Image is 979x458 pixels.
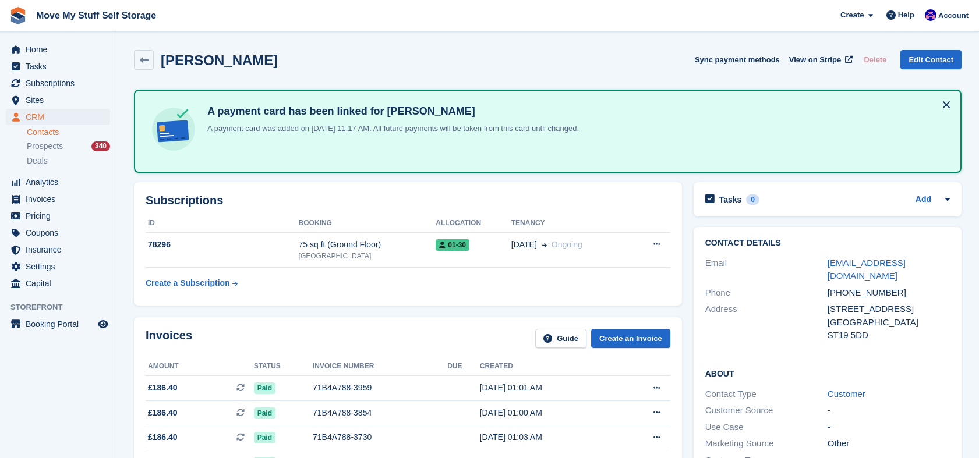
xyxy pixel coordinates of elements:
a: Move My Stuff Self Storage [31,6,161,25]
h2: About [705,367,950,379]
h2: Contact Details [705,239,950,248]
div: [PHONE_NUMBER] [828,286,950,300]
div: [STREET_ADDRESS] [828,303,950,316]
span: Capital [26,275,96,292]
a: Add [916,193,931,207]
span: Account [938,10,969,22]
button: Delete [859,50,891,69]
span: Subscriptions [26,75,96,91]
span: View on Stripe [789,54,841,66]
div: 71B4A788-3854 [313,407,447,419]
div: [DATE] 01:00 AM [480,407,617,419]
a: Customer [828,389,865,399]
span: Storefront [10,301,116,313]
h2: [PERSON_NAME] [161,52,278,68]
div: ST19 5DD [828,329,950,342]
a: menu [6,258,110,275]
a: Guide [535,329,586,348]
span: Invoices [26,191,96,207]
div: 71B4A788-3730 [313,431,447,443]
a: menu [6,75,110,91]
div: Contact Type [705,388,828,401]
a: menu [6,92,110,108]
a: Preview store [96,317,110,331]
img: Jade Whetnall [925,9,936,21]
span: Help [898,9,914,21]
a: Edit Contact [900,50,962,69]
a: Deals [27,155,110,167]
span: Paid [254,407,275,419]
a: menu [6,41,110,58]
span: Booking Portal [26,316,96,332]
th: Status [254,357,313,376]
span: £186.40 [148,431,178,443]
span: Prospects [27,141,63,152]
h2: Invoices [146,329,192,348]
div: Other [828,437,950,450]
div: 78296 [146,239,299,251]
a: menu [6,208,110,224]
span: £186.40 [148,382,178,394]
div: Phone [705,286,828,300]
a: menu [6,174,110,190]
a: menu [6,275,110,292]
span: £186.40 [148,407,178,419]
a: menu [6,191,110,207]
div: [GEOGRAPHIC_DATA] [828,316,950,329]
a: menu [6,225,110,241]
div: 0 [746,194,759,205]
span: Settings [26,258,96,275]
span: [DATE] [511,239,537,251]
div: Email [705,257,828,283]
th: Amount [146,357,254,376]
th: Invoice number [313,357,447,376]
div: Customer Source [705,404,828,417]
button: Sync payment methods [695,50,780,69]
span: Paid [254,382,275,394]
th: Allocation [436,214,511,233]
div: 340 [91,141,110,151]
a: [EMAIL_ADDRESS][DOMAIN_NAME] [828,258,906,281]
div: Marketing Source [705,437,828,450]
a: menu [6,109,110,125]
h2: Tasks [719,194,742,205]
div: [DATE] 01:03 AM [480,431,617,443]
h2: Subscriptions [146,194,670,207]
th: ID [146,214,299,233]
span: Sites [26,92,96,108]
img: card-linked-ebf98d0992dc2aeb22e95c0e3c79077019eb2392cfd83c6a337811c24bc77127.svg [149,105,198,154]
span: Coupons [26,225,96,241]
span: Deals [27,155,48,166]
a: menu [6,242,110,258]
div: - [828,421,950,434]
div: [GEOGRAPHIC_DATA] [299,251,436,261]
span: CRM [26,109,96,125]
th: Created [480,357,617,376]
a: Contacts [27,127,110,138]
span: Paid [254,432,275,443]
img: stora-icon-8386f47178a22dfd0bd8f6a31ec36ba5ce8667c1dd55bd0f319d3a0aa187defe.svg [9,7,27,24]
span: Insurance [26,242,96,258]
a: Create an Invoice [591,329,670,348]
div: - [828,404,950,417]
div: 71B4A788-3959 [313,382,447,394]
h4: A payment card has been linked for [PERSON_NAME] [203,105,579,118]
span: Home [26,41,96,58]
div: [DATE] 01:01 AM [480,382,617,394]
span: Ongoing [552,240,582,249]
a: Prospects 340 [27,140,110,152]
th: Booking [299,214,436,233]
div: Use Case [705,421,828,434]
span: 01-30 [436,239,469,251]
a: Create a Subscription [146,272,238,294]
p: A payment card was added on [DATE] 11:17 AM. All future payments will be taken from this card unt... [203,123,579,134]
th: Tenancy [511,214,630,233]
div: 75 sq ft (Ground Floor) [299,239,436,251]
a: View on Stripe [784,50,855,69]
a: menu [6,58,110,74]
span: Pricing [26,208,96,224]
div: Create a Subscription [146,277,230,289]
span: Analytics [26,174,96,190]
span: Create [840,9,864,21]
th: Due [447,357,480,376]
